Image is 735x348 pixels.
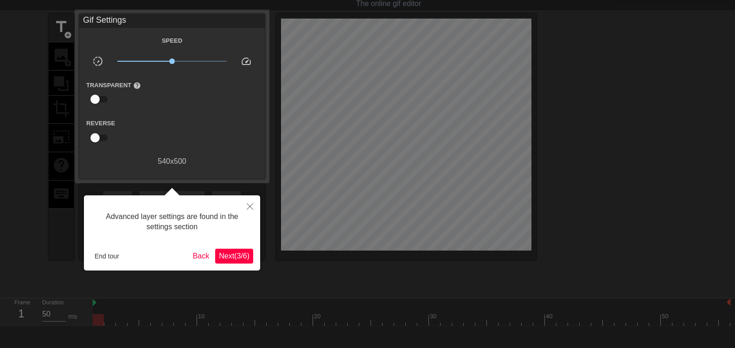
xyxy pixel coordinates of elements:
button: Next [215,249,253,264]
button: End tour [91,249,123,263]
div: Advanced layer settings are found in the settings section [91,202,253,242]
span: Next ( 3 / 6 ) [219,252,249,260]
button: Back [189,249,213,264]
button: Close [240,195,260,217]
